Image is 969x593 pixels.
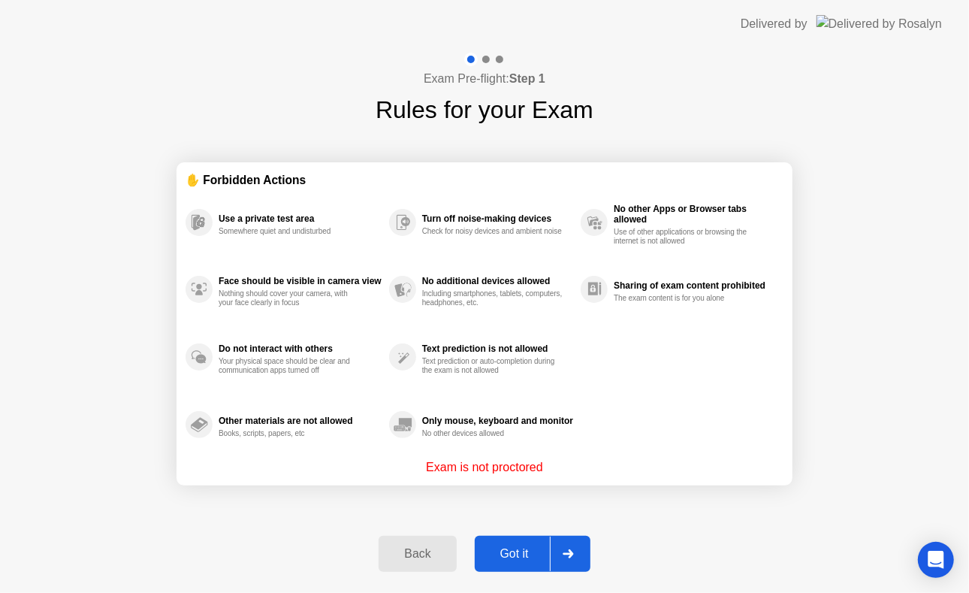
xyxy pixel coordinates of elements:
div: Open Intercom Messenger [918,542,954,578]
div: Use of other applications or browsing the internet is not allowed [614,228,756,246]
h1: Rules for your Exam [376,92,593,128]
button: Back [379,536,456,572]
b: Step 1 [509,72,545,85]
div: Turn off noise-making devices [422,213,573,224]
div: Only mouse, keyboard and monitor [422,416,573,426]
div: The exam content is for you alone [614,294,756,303]
div: Back [383,547,451,561]
div: ✋ Forbidden Actions [186,171,783,189]
div: Nothing should cover your camera, with your face clearly in focus [219,289,361,307]
div: Including smartphones, tablets, computers, headphones, etc. [422,289,564,307]
div: Face should be visible in camera view [219,276,382,286]
img: Delivered by Rosalyn [817,15,942,32]
div: Text prediction or auto-completion during the exam is not allowed [422,357,564,375]
div: Text prediction is not allowed [422,343,573,354]
div: Other materials are not allowed [219,416,382,426]
div: Somewhere quiet and undisturbed [219,227,361,236]
div: No other Apps or Browser tabs allowed [614,204,776,225]
div: Delivered by [741,15,807,33]
div: Your physical space should be clear and communication apps turned off [219,357,361,375]
p: Exam is not proctored [426,458,543,477]
div: Do not interact with others [219,343,382,354]
h4: Exam Pre-flight: [424,70,545,88]
div: Check for noisy devices and ambient noise [422,227,564,236]
div: Use a private test area [219,213,382,224]
button: Got it [475,536,590,572]
div: No additional devices allowed [422,276,573,286]
div: Sharing of exam content prohibited [614,280,776,291]
div: Books, scripts, papers, etc [219,429,361,438]
div: No other devices allowed [422,429,564,438]
div: Got it [479,547,550,561]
